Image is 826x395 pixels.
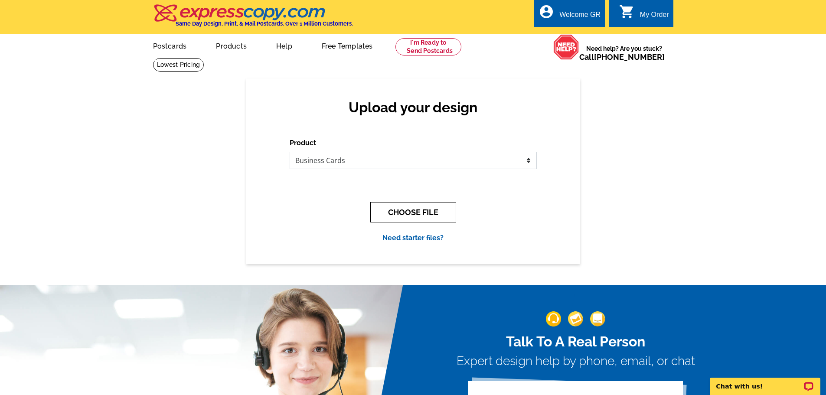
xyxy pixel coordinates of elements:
span: Need help? Are you stuck? [579,44,669,62]
a: Free Templates [308,35,387,55]
a: Products [202,35,261,55]
i: account_circle [539,4,554,20]
h2: Upload your design [298,99,528,116]
button: CHOOSE FILE [370,202,456,222]
img: support-img-1.png [546,311,561,326]
h2: Talk To A Real Person [457,333,695,350]
span: Call [579,52,665,62]
a: Same Day Design, Print, & Mail Postcards. Over 1 Million Customers. [153,10,353,27]
img: help [553,34,579,60]
h4: Same Day Design, Print, & Mail Postcards. Over 1 Million Customers. [176,20,353,27]
a: Postcards [139,35,201,55]
a: Help [262,35,306,55]
img: support-img-3_1.png [590,311,605,326]
i: shopping_cart [619,4,635,20]
a: [PHONE_NUMBER] [594,52,665,62]
label: Product [290,138,316,148]
iframe: LiveChat chat widget [704,368,826,395]
h3: Expert design help by phone, email, or chat [457,354,695,369]
a: Need starter files? [382,234,444,242]
div: My Order [640,11,669,23]
div: Welcome GR [559,11,601,23]
a: shopping_cart My Order [619,10,669,20]
img: support-img-2.png [568,311,583,326]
